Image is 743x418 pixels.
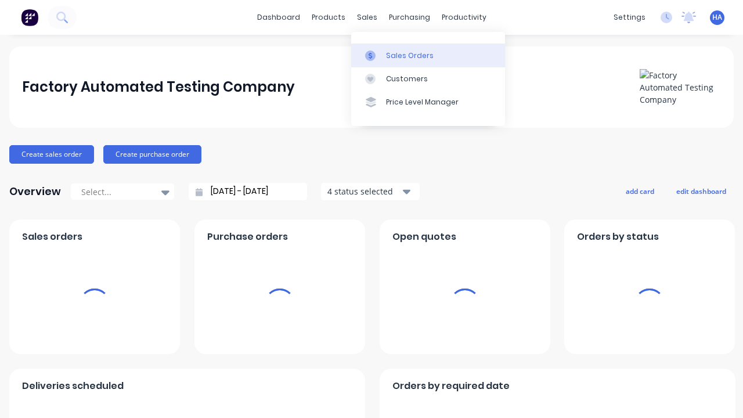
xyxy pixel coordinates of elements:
[351,91,505,114] a: Price Level Manager
[577,230,659,244] span: Orders by status
[103,145,201,164] button: Create purchase order
[386,97,459,107] div: Price Level Manager
[351,9,383,26] div: sales
[9,180,61,203] div: Overview
[608,9,651,26] div: settings
[640,69,721,106] img: Factory Automated Testing Company
[21,9,38,26] img: Factory
[392,379,510,393] span: Orders by required date
[306,9,351,26] div: products
[22,379,124,393] span: Deliveries scheduled
[618,183,662,199] button: add card
[9,145,94,164] button: Create sales order
[22,75,295,99] div: Factory Automated Testing Company
[386,74,428,84] div: Customers
[386,51,434,61] div: Sales Orders
[327,185,401,197] div: 4 status selected
[392,230,456,244] span: Open quotes
[321,183,420,200] button: 4 status selected
[207,230,288,244] span: Purchase orders
[383,9,436,26] div: purchasing
[22,230,82,244] span: Sales orders
[669,183,734,199] button: edit dashboard
[251,9,306,26] a: dashboard
[436,9,492,26] div: productivity
[351,67,505,91] a: Customers
[351,44,505,67] a: Sales Orders
[712,12,722,23] span: HA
